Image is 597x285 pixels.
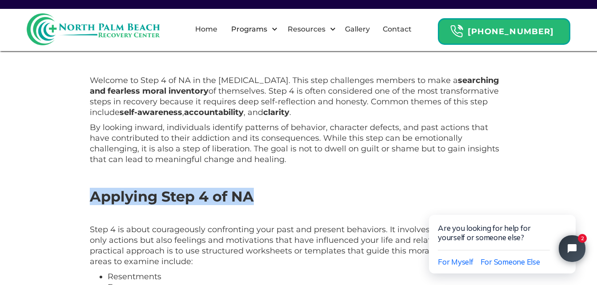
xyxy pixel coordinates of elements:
[90,75,508,118] p: Welcome to Step 4 of NA in the [MEDICAL_DATA]. This step challenges members to make a of themselv...
[340,15,375,44] a: Gallery
[90,169,508,180] p: ‍
[120,107,182,117] strong: self-awareness
[108,271,508,282] li: Resentments
[90,122,508,165] p: By looking inward, individuals identify patterns of behavior, character defects, and past actions...
[90,224,508,267] p: Step 4 is about courageously confronting your past and present behaviors. It involves identifying...
[377,15,417,44] a: Contact
[224,15,280,44] div: Programs
[184,107,244,117] strong: accountability
[90,209,508,220] p: ‍
[280,15,338,44] div: Resources
[285,24,328,35] div: Resources
[190,15,223,44] a: Home
[410,186,597,285] iframe: Tidio Chat
[468,27,554,36] strong: [PHONE_NUMBER]
[438,14,570,45] a: Header Calendar Icons[PHONE_NUMBER]
[263,107,289,117] strong: clarity
[229,24,269,35] div: Programs
[450,24,463,38] img: Header Calendar Icons
[90,188,254,205] strong: Applying Step 4 of NA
